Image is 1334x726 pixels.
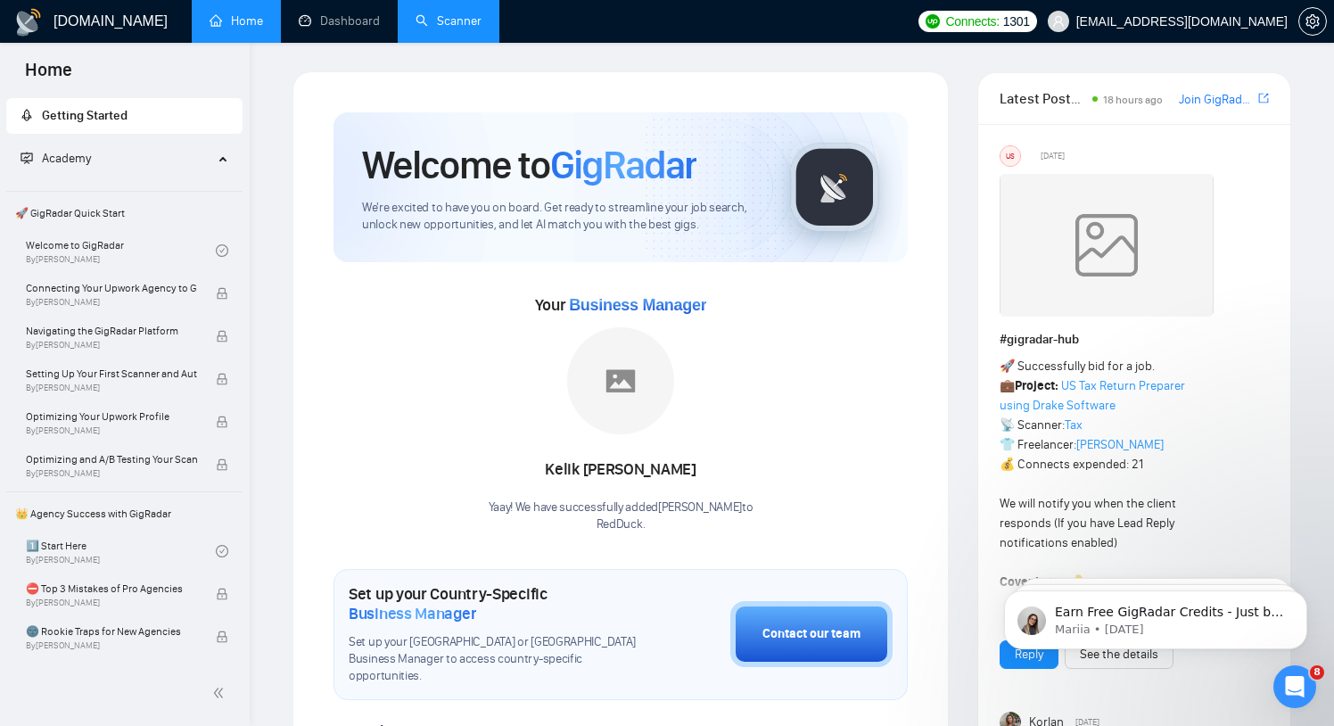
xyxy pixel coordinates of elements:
a: searchScanner [416,13,482,29]
span: setting [1299,14,1326,29]
span: 🚀 GigRadar Quick Start [8,195,241,231]
span: Academy [42,151,91,166]
span: We're excited to have you on board. Get ready to streamline your job search, unlock new opportuni... [362,200,762,234]
span: lock [216,416,228,428]
span: By [PERSON_NAME] [26,640,197,651]
span: rocket [21,109,33,121]
a: setting [1298,14,1327,29]
span: By [PERSON_NAME] [26,468,197,479]
img: upwork-logo.png [926,14,940,29]
span: Your [535,295,707,315]
a: Tax [1065,417,1083,433]
span: Navigating the GigRadar Platform [26,322,197,340]
img: placeholder.png [567,327,674,434]
h1: Welcome to [362,141,696,189]
span: Connects: [945,12,999,31]
span: Getting Started [42,108,128,123]
span: lock [216,588,228,600]
a: Join GigRadar Slack Community [1179,90,1255,110]
a: homeHome [210,13,263,29]
div: Yaay! We have successfully added [PERSON_NAME] to [489,499,753,533]
span: Connecting Your Upwork Agency to GigRadar [26,279,197,297]
span: Business Manager [569,296,706,314]
a: [PERSON_NAME] [1076,437,1164,452]
span: Optimizing Your Upwork Profile [26,408,197,425]
span: By [PERSON_NAME] [26,425,197,436]
span: 🌚 Rookie Traps for New Agencies [26,623,197,640]
span: lock [216,458,228,471]
div: Kelik [PERSON_NAME] [489,455,753,485]
span: Home [11,57,86,95]
span: user [1052,15,1065,28]
span: Business Manager [349,604,476,623]
a: dashboardDashboard [299,13,380,29]
span: By [PERSON_NAME] [26,297,197,308]
iframe: Intercom live chat [1273,665,1316,708]
span: Setting Up Your First Scanner and Auto-Bidder [26,365,197,383]
span: 18 hours ago [1103,94,1163,106]
iframe: Intercom notifications message [977,553,1334,678]
span: By [PERSON_NAME] [26,340,197,351]
span: double-left [212,684,230,702]
h1: # gigradar-hub [1000,330,1269,350]
span: 8 [1310,665,1324,680]
a: Welcome to GigRadarBy[PERSON_NAME] [26,231,216,270]
img: weqQh+iSagEgQAAAABJRU5ErkJggg== [1000,174,1214,317]
span: check-circle [216,545,228,557]
button: setting [1298,7,1327,36]
span: lock [216,330,228,342]
span: 👑 Agency Success with GigRadar [8,496,241,532]
span: Academy [21,151,91,166]
span: lock [216,287,228,300]
div: US [1000,146,1020,166]
span: Optimizing and A/B Testing Your Scanner for Better Results [26,450,197,468]
li: Getting Started [6,98,243,134]
h1: Set up your Country-Specific [349,584,641,623]
span: Latest Posts from the GigRadar Community [1000,87,1087,110]
span: fund-projection-screen [21,152,33,164]
a: 1️⃣ Start HereBy[PERSON_NAME] [26,532,216,571]
span: export [1258,91,1269,105]
a: export [1258,90,1269,107]
span: By [PERSON_NAME] [26,598,197,608]
span: Set up your [GEOGRAPHIC_DATA] or [GEOGRAPHIC_DATA] Business Manager to access country-specific op... [349,634,641,685]
img: gigradar-logo.png [790,143,879,232]
strong: Project: [1015,378,1058,393]
a: US Tax Return Preparer using Drake Software [1000,378,1185,413]
img: logo [14,8,43,37]
span: GigRadar [550,141,696,189]
span: check-circle [216,244,228,257]
span: lock [216,373,228,385]
span: ⛔ Top 3 Mistakes of Pro Agencies [26,580,197,598]
span: [DATE] [1041,148,1065,164]
p: RedDuck . [489,516,753,533]
span: 1301 [1003,12,1030,31]
div: Contact our team [762,624,861,644]
button: Contact our team [730,601,893,667]
span: lock [216,631,228,643]
span: By [PERSON_NAME] [26,383,197,393]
